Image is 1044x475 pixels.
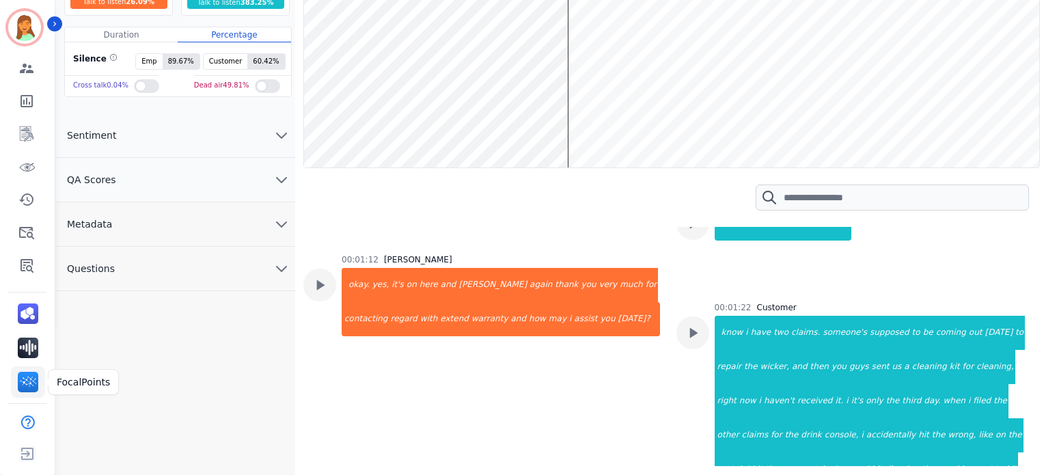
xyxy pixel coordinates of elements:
[961,350,976,384] div: for
[972,384,992,418] div: filed
[790,316,821,350] div: claims.
[618,268,644,302] div: much
[821,316,868,350] div: someone's
[994,418,1007,452] div: on
[799,418,823,452] div: drink
[528,268,553,302] div: again
[343,268,371,302] div: okay.
[911,350,948,384] div: cleaning
[384,254,452,265] div: [PERSON_NAME]
[716,350,743,384] div: repair
[419,302,439,336] div: with
[136,54,162,69] span: Emp
[1014,316,1025,350] div: to
[758,384,763,418] div: i
[784,418,800,452] div: the
[967,316,984,350] div: out
[868,316,911,350] div: supposed
[922,316,935,350] div: be
[573,302,599,336] div: assist
[371,268,391,302] div: yes,
[553,268,579,302] div: thank
[56,247,295,291] button: Questions chevron down
[769,418,784,452] div: for
[741,418,770,452] div: claims
[977,418,994,452] div: like
[738,384,758,418] div: now
[568,302,573,336] div: i
[834,384,844,418] div: it.
[911,316,922,350] div: to
[984,316,1015,350] div: [DATE]
[809,350,830,384] div: then
[247,54,284,69] span: 60.42 %
[948,350,961,384] div: kit
[757,302,797,313] div: Customer
[73,76,128,96] div: Cross talk 0.04 %
[56,202,295,247] button: Metadata chevron down
[759,350,791,384] div: wicker,
[975,350,1015,384] div: cleaning,
[273,260,290,277] svg: chevron down
[457,268,528,302] div: [PERSON_NAME]
[922,384,942,418] div: day.
[389,302,418,336] div: regard
[8,11,41,44] img: Bordered avatar
[527,302,547,336] div: how
[931,418,947,452] div: the
[56,158,295,202] button: QA Scores chevron down
[885,384,901,418] div: the
[716,384,738,418] div: right
[743,350,759,384] div: the
[864,384,884,418] div: only
[273,216,290,232] svg: chevron down
[644,268,659,302] div: for
[772,316,790,350] div: two
[56,128,127,142] span: Sentiment
[390,268,405,302] div: it's
[903,350,910,384] div: a
[865,418,917,452] div: accidentally
[273,172,290,188] svg: chevron down
[163,54,200,69] span: 89.67 %
[848,350,870,384] div: guys
[56,173,127,187] span: QA Scores
[750,316,772,350] div: have
[716,418,741,452] div: other
[617,302,660,336] div: [DATE]?
[716,316,745,350] div: know
[418,268,439,302] div: here
[744,316,749,350] div: i
[891,350,903,384] div: us
[204,54,248,69] span: Customer
[901,384,922,418] div: third
[947,418,978,452] div: wrong,
[439,268,458,302] div: and
[870,350,891,384] div: sent
[580,268,598,302] div: you
[56,262,126,275] span: Questions
[70,53,118,70] div: Silence
[935,316,967,350] div: coming
[510,302,528,336] div: and
[763,384,796,418] div: haven't
[65,27,178,42] div: Duration
[439,302,470,336] div: extend
[1007,418,1024,452] div: the
[860,418,864,452] div: i
[598,268,619,302] div: very
[715,302,752,313] div: 00:01:22
[342,254,379,265] div: 00:01:12
[178,27,290,42] div: Percentage
[917,418,931,452] div: hit
[830,350,848,384] div: you
[343,302,389,336] div: contacting
[967,384,972,418] div: i
[470,302,510,336] div: warranty
[599,302,617,336] div: you
[194,76,249,96] div: Dead air 49.81 %
[850,384,865,418] div: it's
[547,302,568,336] div: may
[273,127,290,144] svg: chevron down
[796,384,834,418] div: received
